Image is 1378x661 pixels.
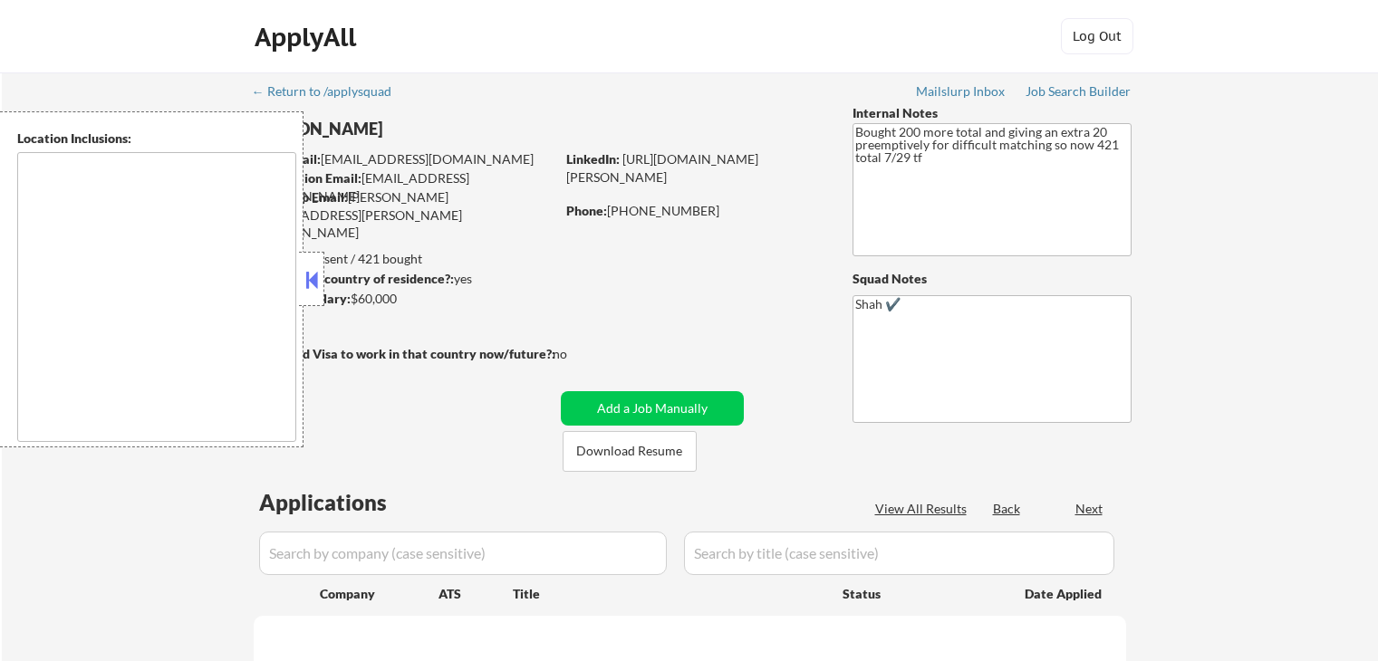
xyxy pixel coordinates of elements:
[259,532,667,575] input: Search by company (case sensitive)
[566,202,823,220] div: [PHONE_NUMBER]
[993,500,1022,518] div: Back
[252,84,409,102] a: ← Return to /applysquad
[254,118,626,140] div: [PERSON_NAME]
[255,150,554,168] div: [EMAIL_ADDRESS][DOMAIN_NAME]
[252,85,409,98] div: ← Return to /applysquad
[853,104,1132,122] div: Internal Notes
[566,151,620,167] strong: LinkedIn:
[916,85,1007,98] div: Mailslurp Inbox
[513,585,825,603] div: Title
[566,203,607,218] strong: Phone:
[561,391,744,426] button: Add a Job Manually
[566,151,758,185] a: [URL][DOMAIN_NAME][PERSON_NAME]
[853,270,1132,288] div: Squad Notes
[17,129,296,148] div: Location Inclusions:
[916,84,1007,102] a: Mailslurp Inbox
[254,346,555,361] strong: Will need Visa to work in that country now/future?:
[1026,85,1132,98] div: Job Search Builder
[875,500,972,518] div: View All Results
[1061,18,1133,54] button: Log Out
[254,188,554,242] div: [PERSON_NAME][EMAIL_ADDRESS][PERSON_NAME][DOMAIN_NAME]
[253,271,454,286] strong: Can work in country of residence?:
[255,22,361,53] div: ApplyAll
[684,532,1114,575] input: Search by title (case sensitive)
[320,585,438,603] div: Company
[255,169,554,205] div: [EMAIL_ADDRESS][DOMAIN_NAME]
[438,585,513,603] div: ATS
[253,250,554,268] div: 414 sent / 421 bought
[843,577,998,609] div: Status
[259,492,438,513] div: Applications
[563,431,697,472] button: Download Resume
[1025,585,1104,603] div: Date Applied
[1075,500,1104,518] div: Next
[553,345,604,363] div: no
[253,270,549,288] div: yes
[253,290,554,308] div: $60,000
